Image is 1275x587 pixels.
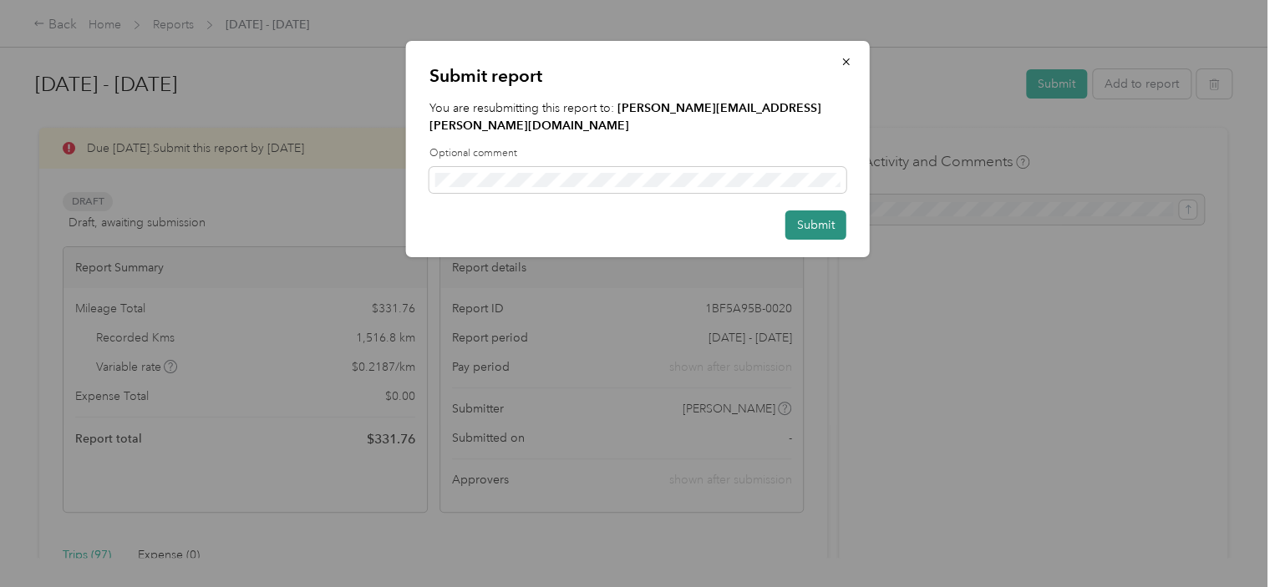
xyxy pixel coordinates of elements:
[785,210,846,240] button: Submit
[429,64,846,88] p: Submit report
[429,101,821,133] strong: [PERSON_NAME][EMAIL_ADDRESS][PERSON_NAME][DOMAIN_NAME]
[429,99,846,134] p: You are resubmitting this report to:
[429,146,846,161] label: Optional comment
[1181,493,1275,587] iframe: Everlance-gr Chat Button Frame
